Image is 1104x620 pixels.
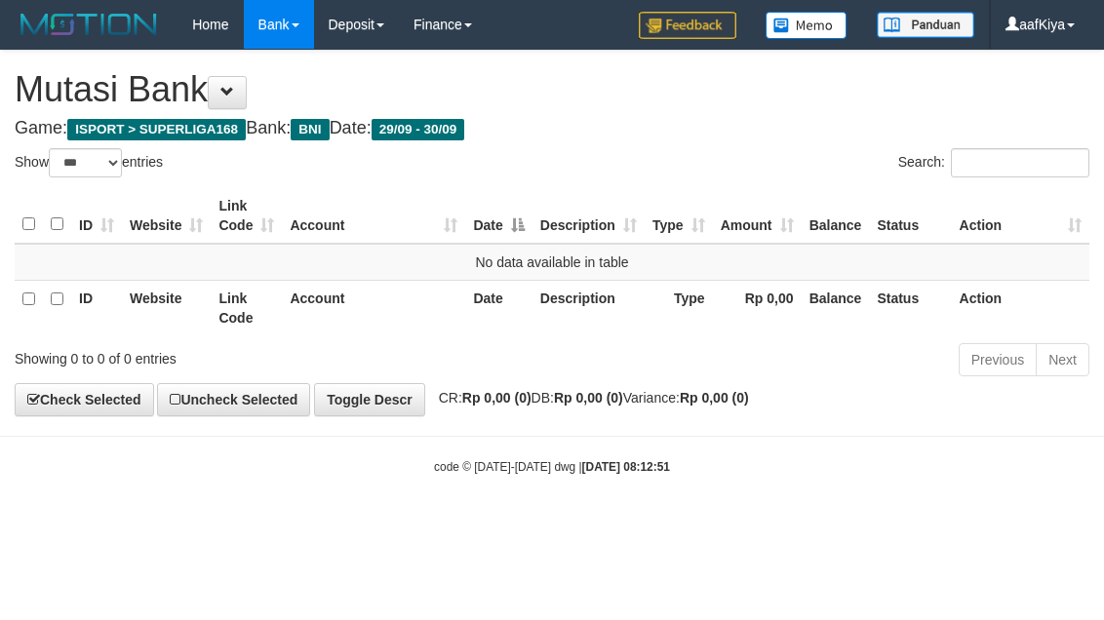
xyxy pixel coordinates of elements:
th: Description: activate to sort column ascending [532,188,645,244]
th: Description [532,280,645,335]
th: Date: activate to sort column descending [465,188,532,244]
th: Action [952,280,1089,335]
strong: Rp 0,00 (0) [680,390,749,406]
a: Toggle Descr [314,383,425,416]
th: Website: activate to sort column ascending [122,188,211,244]
span: CR: DB: Variance: [429,390,749,406]
th: Amount: activate to sort column ascending [713,188,802,244]
th: Link Code: activate to sort column ascending [211,188,282,244]
th: ID [71,280,122,335]
th: Account: activate to sort column ascending [282,188,465,244]
span: BNI [291,119,329,140]
span: ISPORT > SUPERLIGA168 [67,119,246,140]
th: Date [465,280,532,335]
span: 29/09 - 30/09 [372,119,465,140]
img: panduan.png [877,12,974,38]
input: Search: [951,148,1089,177]
th: Type: activate to sort column ascending [645,188,713,244]
a: Next [1036,343,1089,376]
th: ID: activate to sort column ascending [71,188,122,244]
img: Feedback.jpg [639,12,736,39]
a: Uncheck Selected [157,383,310,416]
a: Previous [959,343,1037,376]
label: Search: [898,148,1089,177]
th: Balance [802,280,870,335]
th: Type [645,280,713,335]
div: Showing 0 to 0 of 0 entries [15,341,446,368]
select: Showentries [49,148,122,177]
td: No data available in table [15,244,1089,281]
a: Check Selected [15,383,154,416]
th: Balance [802,188,870,244]
h1: Mutasi Bank [15,70,1089,109]
th: Website [122,280,211,335]
strong: [DATE] 08:12:51 [582,460,670,474]
th: Rp 0,00 [713,280,802,335]
th: Account [282,280,465,335]
th: Status [869,188,951,244]
strong: Rp 0,00 (0) [462,390,532,406]
label: Show entries [15,148,163,177]
img: Button%20Memo.svg [766,12,848,39]
h4: Game: Bank: Date: [15,119,1089,138]
img: MOTION_logo.png [15,10,163,39]
small: code © [DATE]-[DATE] dwg | [434,460,670,474]
th: Action: activate to sort column ascending [952,188,1089,244]
strong: Rp 0,00 (0) [554,390,623,406]
th: Status [869,280,951,335]
th: Link Code [211,280,282,335]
